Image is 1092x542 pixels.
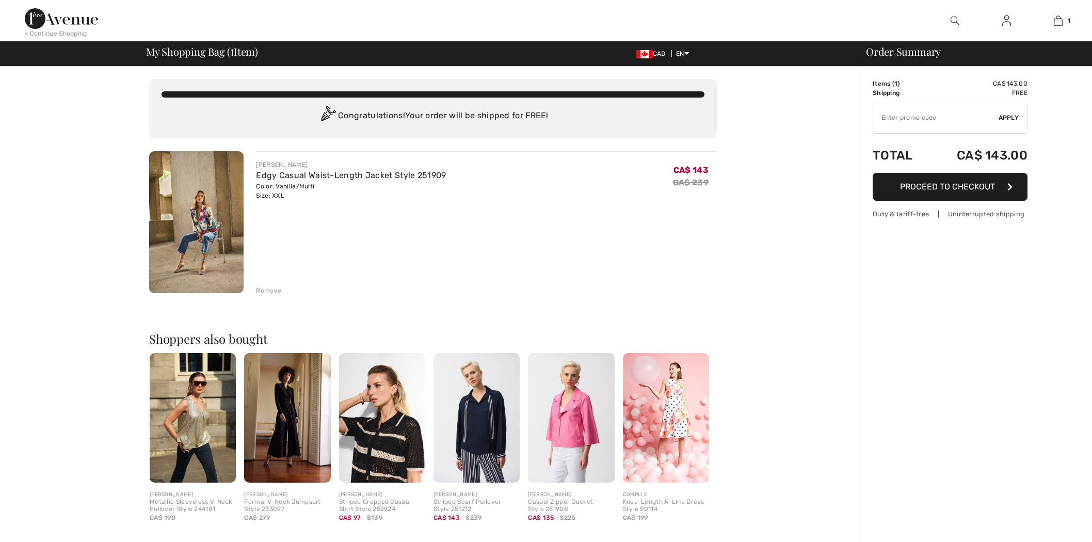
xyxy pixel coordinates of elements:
a: Edgy Casual Waist-Length Jacket Style 251909 [256,170,446,180]
span: Proceed to Checkout [900,182,995,192]
div: [PERSON_NAME] [339,491,425,499]
div: [PERSON_NAME] [256,160,446,169]
span: CA$ 199 [623,514,648,521]
td: CA$ 143.00 [928,79,1027,88]
img: search the website [951,14,959,27]
span: EN [676,50,689,57]
td: Items ( ) [873,79,928,88]
img: 1ère Avenue [25,8,98,29]
img: Edgy Casual Waist-Length Jacket Style 251909 [149,151,244,293]
span: CAD [636,50,670,57]
span: CA$ 279 [244,514,270,521]
span: CA$ 143 [433,514,460,521]
span: CA$ 190 [150,514,175,521]
div: Duty & tariff-free | Uninterrupted shipping [873,209,1027,219]
div: Striped Cropped Casual Shirt Style 252924 [339,499,425,513]
span: CA$ 143 [673,165,709,175]
div: COMPLI K [623,491,709,499]
button: Proceed to Checkout [873,173,1027,201]
span: CA$ 97 [339,514,361,521]
div: [PERSON_NAME] [244,491,330,499]
span: $139 [367,513,382,522]
div: Order Summary [854,46,1086,57]
td: Total [873,138,928,173]
span: 1 [230,44,234,57]
td: CA$ 143.00 [928,138,1027,173]
div: Knee-Length A-Line Dress Style 50114 [623,499,709,513]
span: CA$ 135 [528,514,554,521]
span: $239 [465,513,481,522]
div: Remove [256,286,281,295]
span: $225 [560,513,575,522]
img: My Bag [1054,14,1063,27]
img: Striped Cropped Casual Shirt Style 252924 [339,353,425,483]
span: 1 [1068,16,1070,25]
div: < Continue Shopping [25,29,87,38]
div: Casual Zipper Jacket Style 251908 [528,499,614,513]
img: Casual Zipper Jacket Style 251908 [528,353,614,483]
td: Free [928,88,1027,98]
div: Metallic Sleeveless V-Neck Pullover Style 244181 [150,499,236,513]
a: Sign In [994,14,1019,27]
img: Congratulation2.svg [317,106,338,126]
a: 1 [1033,14,1083,27]
div: [PERSON_NAME] [528,491,614,499]
div: Congratulations! Your order will be shipped for FREE! [162,106,704,126]
td: Shipping [873,88,928,98]
span: 1 [894,80,897,87]
img: Metallic Sleeveless V-Neck Pullover Style 244181 [150,353,236,483]
div: [PERSON_NAME] [433,491,520,499]
span: Apply [999,113,1019,122]
span: My Shopping Bag ( Item) [146,46,258,57]
img: Knee-Length A-Line Dress Style 50114 [623,353,709,483]
input: Promo code [873,102,999,133]
s: CA$ 239 [673,178,709,187]
div: Striped Scarf Pullover Style 251212 [433,499,520,513]
div: Formal V-Neck Jumpsuit Style 233097 [244,499,330,513]
img: Striped Scarf Pullover Style 251212 [433,353,520,483]
div: Color: Vanilla/Multi Size: XXL [256,182,446,200]
div: [PERSON_NAME] [150,491,236,499]
h2: Shoppers also bought [149,332,717,345]
img: My Info [1002,14,1011,27]
img: Formal V-Neck Jumpsuit Style 233097 [244,353,330,483]
img: Canadian Dollar [636,50,653,58]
